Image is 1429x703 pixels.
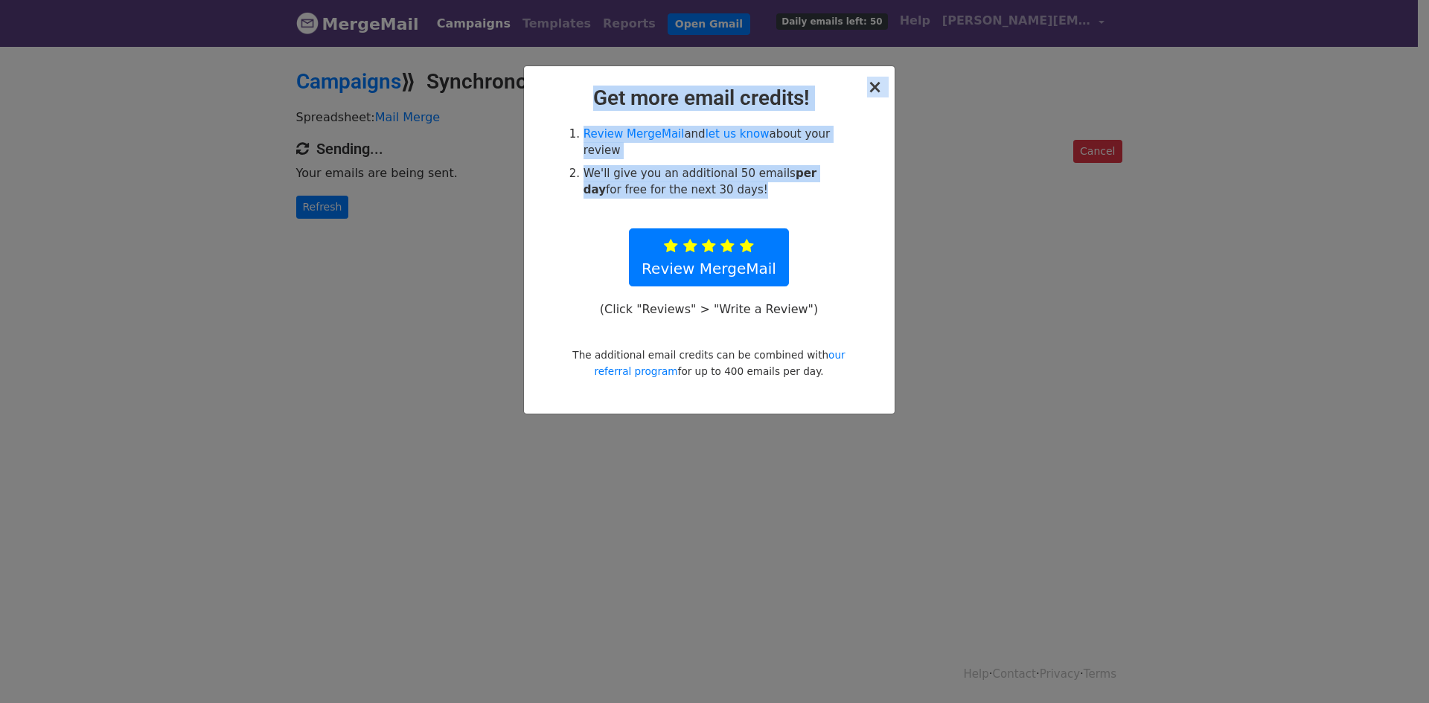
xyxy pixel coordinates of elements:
h2: Get more email credits! [536,86,883,111]
small: The additional email credits can be combined with for up to 400 emails per day. [572,349,845,377]
strong: per day [584,167,816,197]
span: × [867,77,882,97]
li: and about your review [584,126,851,159]
iframe: Chat Widget [1355,632,1429,703]
a: our referral program [594,349,845,377]
button: Close [867,78,882,96]
a: let us know [706,127,770,141]
p: (Click "Reviews" > "Write a Review") [592,301,825,317]
li: We'll give you an additional 50 emails for free for the next 30 days! [584,165,851,199]
a: Review MergeMail [584,127,685,141]
a: Review MergeMail [629,228,789,286]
